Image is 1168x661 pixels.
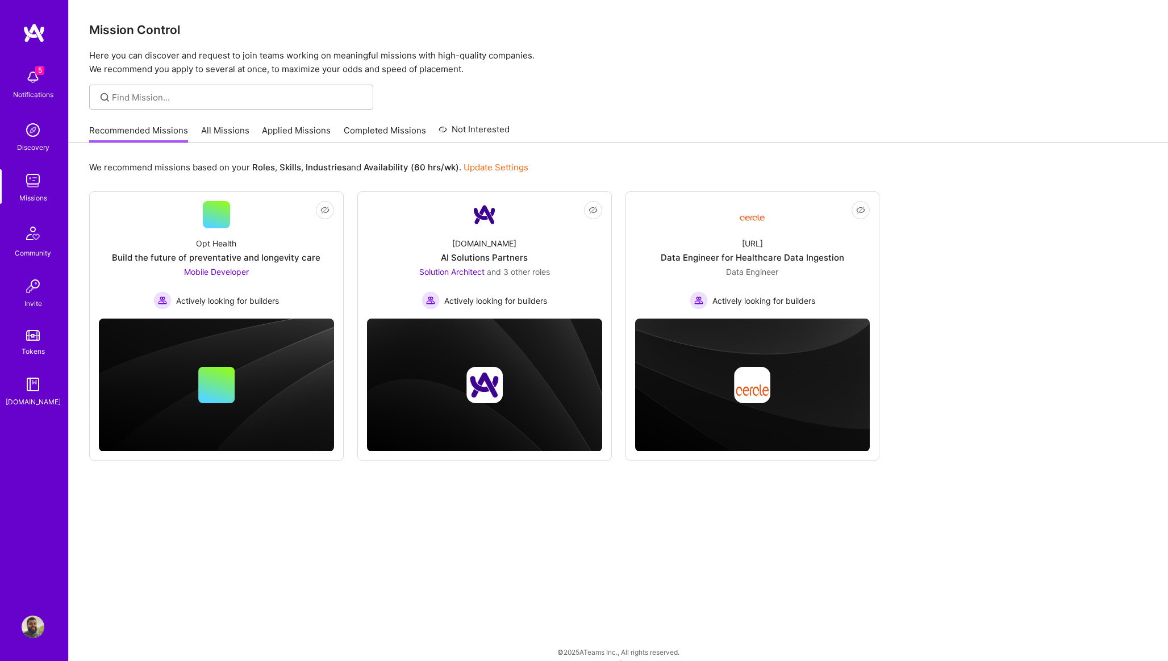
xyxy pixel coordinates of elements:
span: Actively looking for builders [444,295,547,307]
div: [URL] [742,237,763,249]
i: icon EyeClosed [589,206,598,215]
a: User Avatar [19,616,47,638]
div: Opt Health [196,237,236,249]
div: Tokens [22,345,45,357]
img: guide book [22,373,44,396]
p: We recommend missions based on your , , and . [89,161,528,173]
img: Company logo [466,367,503,403]
a: Not Interested [439,123,510,143]
a: Update Settings [464,162,528,173]
img: Community [19,220,47,247]
img: Invite [22,275,44,298]
b: Availability (60 hrs/wk) [364,162,459,173]
div: AI Solutions Partners [441,252,528,263]
div: Invite [24,298,42,309]
div: Build the future of preventative and longevity care [112,252,320,263]
img: cover [367,319,602,451]
div: Community [15,247,51,259]
div: [DOMAIN_NAME] [452,237,516,249]
i: icon EyeClosed [320,206,329,215]
img: Actively looking for builders [422,291,440,309]
a: All Missions [201,124,249,143]
p: Here you can discover and request to join teams working on meaningful missions with high-quality ... [89,49,1148,76]
span: Mobile Developer [184,267,249,277]
img: Company Logo [739,206,766,224]
input: Find Mission... [112,91,365,103]
img: Company logo [734,367,770,403]
img: cover [635,319,870,451]
a: Company Logo[URL]Data Engineer for Healthcare Data IngestionData Engineer Actively looking for bu... [635,201,870,309]
div: Discovery [17,141,49,153]
img: Actively looking for builders [690,291,708,309]
span: Data Engineer [726,267,778,277]
img: bell [22,66,44,89]
img: logo [23,23,45,43]
a: Applied Missions [262,124,331,143]
img: Actively looking for builders [153,291,172,309]
img: tokens [26,330,40,341]
img: cover [99,319,334,451]
div: Notifications [13,89,53,101]
img: Company Logo [471,201,498,228]
i: icon SearchGrey [98,91,111,104]
img: teamwork [22,169,44,192]
img: discovery [22,119,44,141]
span: and 3 other roles [487,267,550,277]
b: Roles [252,162,275,173]
a: Recommended Missions [89,124,188,143]
span: Actively looking for builders [712,295,815,307]
div: Missions [19,192,47,204]
i: icon EyeClosed [856,206,865,215]
a: Opt HealthBuild the future of preventative and longevity careMobile Developer Actively looking fo... [99,201,334,309]
span: Solution Architect [419,267,485,277]
img: User Avatar [22,616,44,638]
a: Company Logo[DOMAIN_NAME]AI Solutions PartnersSolution Architect and 3 other rolesActively lookin... [367,201,602,309]
a: Completed Missions [344,124,426,143]
div: Data Engineer for Healthcare Data Ingestion [661,252,844,263]
span: 5 [35,66,44,75]
span: Actively looking for builders [176,295,279,307]
div: [DOMAIN_NAME] [6,396,61,408]
h3: Mission Control [89,23,1148,37]
b: Industries [306,162,347,173]
b: Skills [280,162,301,173]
